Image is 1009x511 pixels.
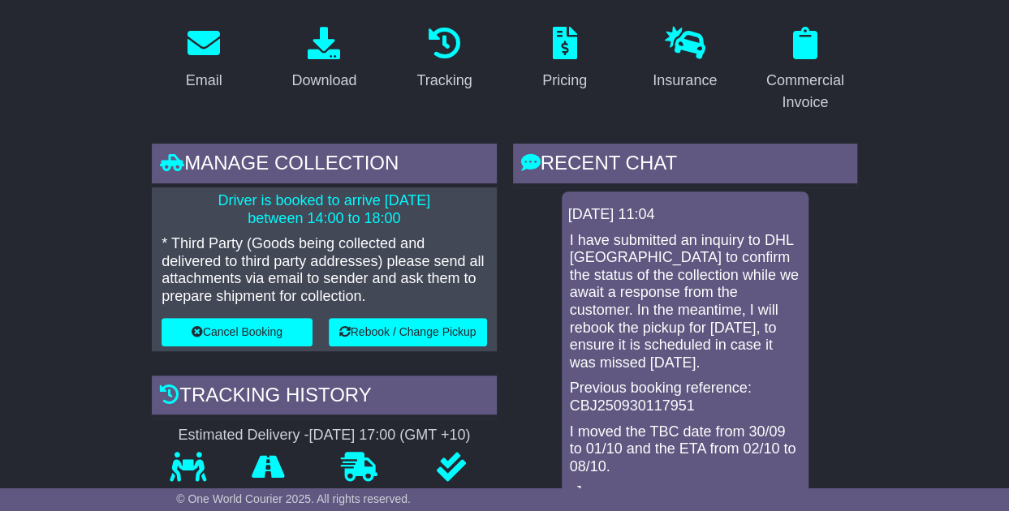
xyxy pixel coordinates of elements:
[186,70,222,92] div: Email
[513,144,857,187] div: RECENT CHAT
[764,70,847,114] div: Commercial Invoice
[291,70,356,92] div: Download
[152,376,496,419] div: Tracking history
[162,318,312,346] button: Cancel Booking
[162,192,486,227] p: Driver is booked to arrive [DATE] between 14:00 to 18:00
[416,70,472,92] div: Tracking
[568,206,802,224] div: [DATE] 11:04
[329,318,487,346] button: Rebook / Change Pickup
[532,21,597,97] a: Pricing
[653,70,717,92] div: Insurance
[406,21,482,97] a: Tracking
[152,427,496,444] div: Estimated Delivery -
[753,21,857,119] a: Commercial Invoice
[542,70,587,92] div: Pricing
[642,21,727,97] a: Insurance
[570,423,800,476] p: I moved the TBC date from 30/09 to 01/10 and the ETA from 02/10 to 08/10.
[176,492,411,505] span: © One World Courier 2025. All rights reserved.
[308,427,470,444] div: [DATE] 17:00 (GMT +10)
[570,380,800,414] p: Previous booking reference: CBJ250930117951
[570,232,800,372] p: I have submitted an inquiry to DHL [GEOGRAPHIC_DATA] to confirm the status of the collection whil...
[152,144,496,187] div: Manage collection
[570,483,800,501] p: -Joy
[162,235,486,305] p: * Third Party (Goods being collected and delivered to third party addresses) please send all atta...
[281,21,367,97] a: Download
[175,21,233,97] a: Email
